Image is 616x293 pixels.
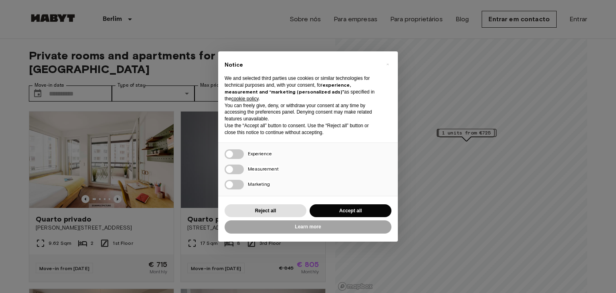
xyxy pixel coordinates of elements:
button: Reject all [225,204,306,218]
span: Marketing [248,181,270,187]
button: Close this notice [381,58,394,71]
h2: Notice [225,61,379,69]
button: Learn more [225,220,391,234]
span: Measurement [248,166,279,172]
p: Use the “Accept all” button to consent. Use the “Reject all” button or close this notice to conti... [225,122,379,136]
p: You can freely give, deny, or withdraw your consent at any time by accessing the preferences pane... [225,102,379,122]
p: We and selected third parties use cookies or similar technologies for technical purposes and, wit... [225,75,379,102]
span: Experience [248,151,272,157]
strong: experience, measurement and “marketing (personalized ads)” [225,82,351,95]
span: × [386,59,389,69]
button: Accept all [310,204,391,218]
a: cookie policy [231,96,259,102]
